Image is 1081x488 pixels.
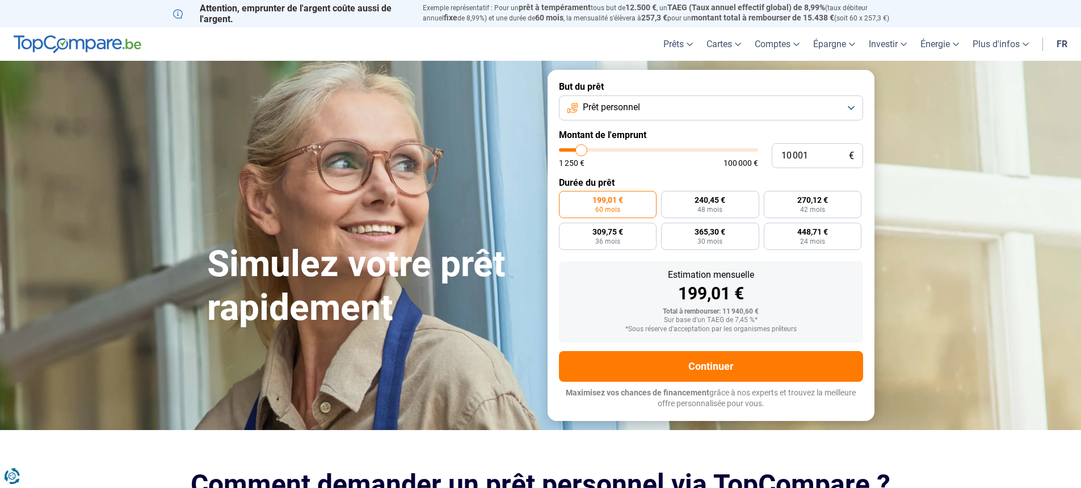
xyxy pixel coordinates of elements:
span: prêt à tempérament [519,3,591,12]
span: 36 mois [595,238,620,245]
span: montant total à rembourser de 15.438 € [691,13,834,22]
span: Prêt personnel [583,101,640,114]
div: *Sous réserve d'acceptation par les organismes prêteurs [568,326,854,333]
h1: Simulez votre prêt rapidement [207,243,534,330]
a: Cartes [700,27,748,61]
button: Prêt personnel [559,95,863,120]
span: 1 250 € [559,159,584,167]
a: Comptes [748,27,806,61]
img: TopCompare [14,35,141,53]
label: Montant de l'emprunt [559,130,863,140]
a: Prêts [657,27,700,61]
div: Total à rembourser: 11 940,60 € [568,308,854,316]
p: Attention, emprunter de l'argent coûte aussi de l'argent. [173,3,409,24]
span: 199,01 € [592,196,623,204]
a: Plus d'infos [966,27,1036,61]
span: 448,71 € [797,228,828,236]
a: Énergie [914,27,966,61]
a: fr [1050,27,1074,61]
span: 48 mois [697,206,722,213]
label: Durée du prêt [559,177,863,188]
span: 100 000 € [724,159,758,167]
span: fixe [444,13,457,22]
p: grâce à nos experts et trouvez la meilleure offre personnalisée pour vous. [559,387,863,410]
span: 240,45 € [695,196,725,204]
span: TAEG (Taux annuel effectif global) de 8,99% [667,3,825,12]
div: 199,01 € [568,285,854,302]
a: Investir [862,27,914,61]
span: 12.500 € [625,3,657,12]
p: Exemple représentatif : Pour un tous but de , un (taux débiteur annuel de 8,99%) et une durée de ... [423,3,908,23]
span: Maximisez vos chances de financement [566,388,709,397]
span: 365,30 € [695,228,725,236]
div: Estimation mensuelle [568,270,854,280]
a: Épargne [806,27,862,61]
span: 24 mois [800,238,825,245]
span: € [849,151,854,161]
span: 270,12 € [797,196,828,204]
label: But du prêt [559,81,863,92]
span: 60 mois [595,206,620,213]
span: 42 mois [800,206,825,213]
span: 60 mois [535,13,563,22]
span: 309,75 € [592,228,623,236]
span: 257,3 € [641,13,667,22]
button: Continuer [559,351,863,382]
div: Sur base d'un TAEG de 7,45 %* [568,316,854,324]
span: 30 mois [697,238,722,245]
